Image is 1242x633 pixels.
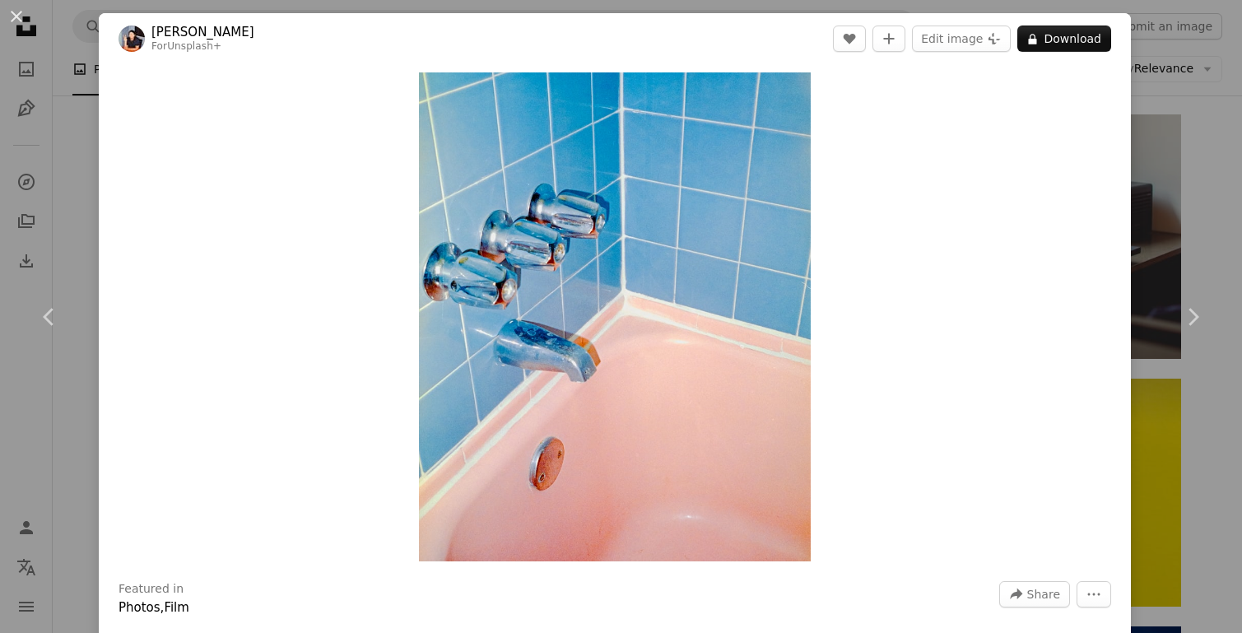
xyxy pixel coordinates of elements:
[151,24,254,40] a: [PERSON_NAME]
[151,40,254,54] div: For
[912,26,1011,52] button: Edit image
[1027,582,1060,607] span: Share
[164,600,188,615] a: Film
[160,600,165,615] span: ,
[833,26,866,52] button: Like
[167,40,221,52] a: Unsplash+
[872,26,905,52] button: Add to Collection
[119,26,145,52] img: Go to Ivana Cajina's profile
[1077,581,1111,607] button: More Actions
[119,581,184,598] h3: Featured in
[419,72,810,561] img: a pink bathtub with blue tiled walls and blue tiles
[999,581,1070,607] button: Share this image
[419,72,810,561] button: Zoom in on this image
[119,600,160,615] a: Photos
[1143,238,1242,396] a: Next
[1017,26,1111,52] button: Download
